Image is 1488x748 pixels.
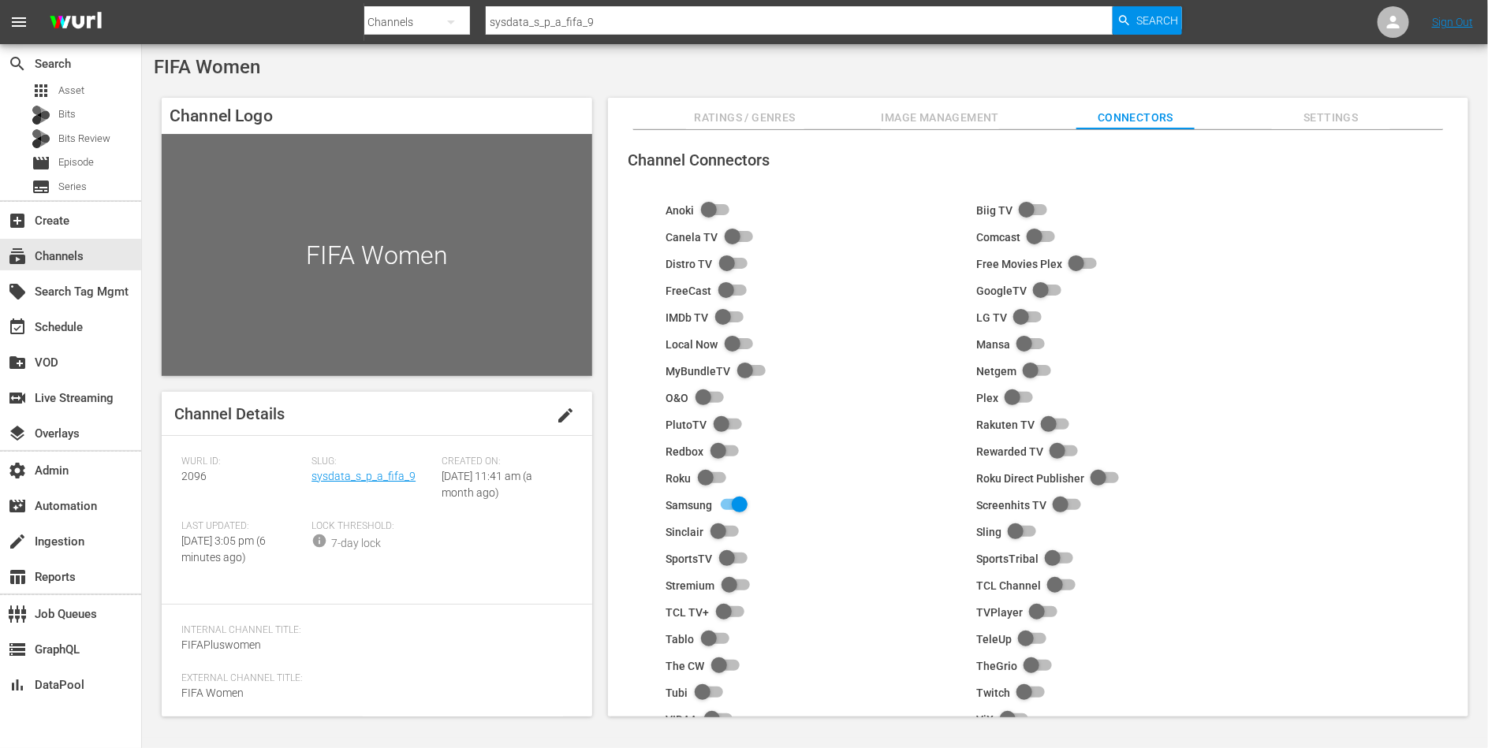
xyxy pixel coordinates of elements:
[666,445,704,458] div: Redbox
[162,134,592,376] div: FIFA Women
[666,311,709,324] div: IMDb TV
[181,638,261,651] span: FIFAPluswomen
[976,311,1007,324] div: LG TV
[174,404,285,423] span: Channel Details
[311,533,327,549] span: info
[8,532,27,551] span: Ingestion
[976,285,1027,297] div: GoogleTV
[666,392,689,404] div: O&O
[976,258,1062,270] div: Free Movies Plex
[1272,108,1390,128] span: Settings
[8,605,27,623] span: Job Queues
[976,633,1012,646] div: TeleUp
[666,419,707,431] div: PlutoTV
[331,535,381,552] div: 7-day lock
[8,247,27,266] span: Channels
[58,179,87,195] span: Series
[1076,108,1195,128] span: Connectors
[32,177,50,196] span: Series
[976,606,1023,619] div: TVPlayer
[666,285,712,297] div: FreeCast
[1113,6,1182,35] button: Search
[666,499,713,512] div: Samsung
[8,424,27,443] span: Overlays
[58,154,94,170] span: Episode
[162,98,592,134] h4: Channel Logo
[666,204,695,217] div: Anoki
[38,4,114,41] img: ans4CAIJ8jUAAAAAAAAAAAAAAAAAAAAAAAAgQb4GAAAAAAAAAAAAAAAAAAAAAAAAJMjXAAAAAAAAAAAAAAAAAAAAAAAAgAT5G...
[666,633,695,646] div: Tablo
[976,365,1016,378] div: Netgem
[666,687,688,699] div: Tubi
[666,713,698,726] div: VIDAA
[666,553,713,565] div: SportsTV
[8,461,27,480] span: Admin
[976,419,1035,431] div: Rakuten TV
[181,520,304,533] span: Last Updated:
[666,338,718,351] div: Local Now
[442,456,564,468] span: Created On:
[976,392,998,404] div: Plex
[311,470,416,482] a: sysdata_s_p_a_fifa_9
[1432,16,1473,28] a: Sign Out
[976,231,1020,244] div: Comcast
[32,129,50,148] div: Bits Review
[8,211,27,230] span: Create
[976,687,1010,699] div: Twitch
[8,675,27,694] span: DataPool
[311,456,434,468] span: Slug:
[154,56,260,78] span: FIFA Women
[181,687,244,699] span: FIFA Women
[181,624,565,637] span: Internal Channel Title:
[32,81,50,100] span: Asset
[546,396,584,434] button: edit
[666,606,710,619] div: TCL TV+
[1136,6,1178,35] span: Search
[8,497,27,515] span: Automation
[976,445,1043,458] div: Rewarded TV
[976,713,994,726] div: ViX
[8,568,27,586] span: Reports
[181,470,207,482] span: 2096
[8,282,27,301] span: Search Tag Mgmt
[976,338,1010,351] div: Mansa
[181,456,304,468] span: Wurl ID:
[976,579,1041,592] div: TCL Channel
[8,640,27,659] span: GraphQL
[881,108,999,128] span: Image Management
[976,472,1084,485] div: Roku Direct Publisher
[8,389,27,407] span: Live Streaming
[181,534,266,564] span: [DATE] 3:05 pm (6 minutes ago)
[442,470,532,499] span: [DATE] 11:41 am (a month ago)
[666,579,715,592] div: Stremium
[32,106,50,125] div: Bits
[666,365,731,378] div: MyBundleTV
[976,660,1017,672] div: TheGrio
[311,520,434,533] span: Lock Threshold:
[976,553,1039,565] div: SportsTribal
[666,258,713,270] div: Distro TV
[628,151,770,169] span: Channel Connectors
[686,108,804,128] span: Ratings / Genres
[181,672,565,685] span: External Channel Title:
[58,106,76,122] span: Bits
[8,318,27,337] span: Schedule
[666,472,692,485] div: Roku
[976,526,1001,538] div: Sling
[556,406,575,425] span: edit
[8,54,27,73] span: Search
[9,13,28,32] span: menu
[8,353,27,372] span: VOD
[976,499,1046,512] div: Screenhits TV
[666,660,705,672] div: The CW
[976,204,1013,217] div: Biig TV
[32,154,50,173] span: Episode
[666,526,704,538] div: Sinclair
[666,231,718,244] div: Canela TV
[58,83,84,99] span: Asset
[58,131,110,147] span: Bits Review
